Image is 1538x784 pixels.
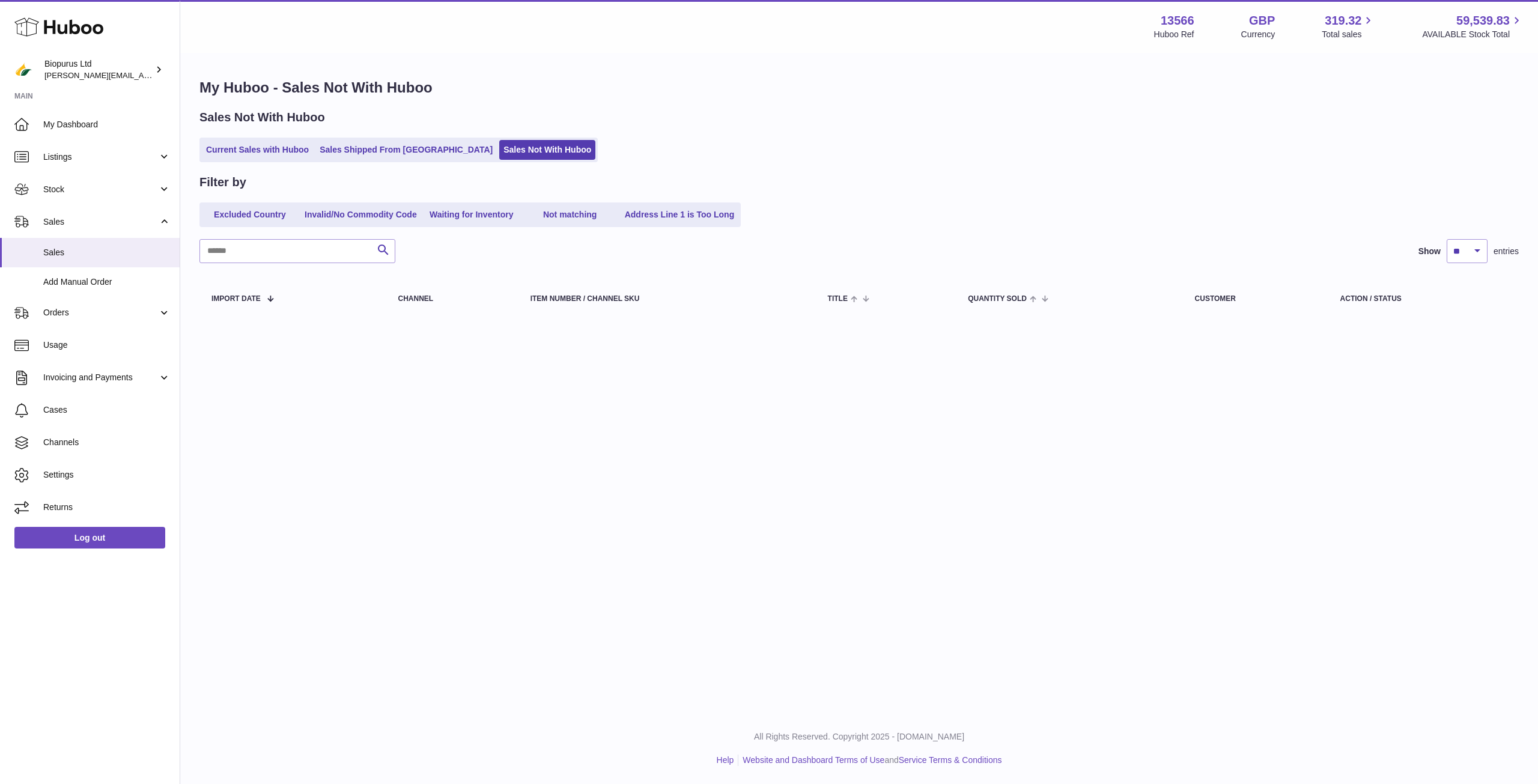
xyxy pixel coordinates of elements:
[717,755,734,765] a: Help
[424,205,520,225] a: Waiting for Inventory
[43,339,171,351] span: Usage
[43,404,171,416] span: Cases
[44,70,241,80] span: [PERSON_NAME][EMAIL_ADDRESS][DOMAIN_NAME]
[828,295,848,303] span: Title
[43,276,171,288] span: Add Manual Order
[43,184,158,195] span: Stock
[43,372,158,383] span: Invoicing and Payments
[1422,29,1524,40] span: AVAILABLE Stock Total
[202,205,298,225] a: Excluded Country
[44,58,153,81] div: Biopurus Ltd
[1340,295,1507,303] div: Action / Status
[1154,29,1194,40] div: Huboo Ref
[968,295,1027,303] span: Quantity Sold
[1161,13,1194,29] strong: 13566
[499,140,595,160] a: Sales Not With Huboo
[199,109,325,126] h2: Sales Not With Huboo
[1494,246,1519,257] span: entries
[1322,29,1375,40] span: Total sales
[14,527,165,548] a: Log out
[621,205,739,225] a: Address Line 1 is Too Long
[530,295,804,303] div: Item Number / Channel SKU
[1456,13,1510,29] span: 59,539.83
[43,216,158,228] span: Sales
[398,295,506,303] div: Channel
[1322,13,1375,40] a: 319.32 Total sales
[43,247,171,258] span: Sales
[1195,295,1316,303] div: Customer
[43,502,171,513] span: Returns
[300,205,421,225] a: Invalid/No Commodity Code
[1325,13,1361,29] span: 319.32
[1418,246,1441,257] label: Show
[202,140,313,160] a: Current Sales with Huboo
[199,78,1519,97] h1: My Huboo - Sales Not With Huboo
[522,205,618,225] a: Not matching
[1422,13,1524,40] a: 59,539.83 AVAILABLE Stock Total
[315,140,497,160] a: Sales Shipped From [GEOGRAPHIC_DATA]
[1249,13,1275,29] strong: GBP
[199,174,246,190] h2: Filter by
[43,437,171,448] span: Channels
[743,755,884,765] a: Website and Dashboard Terms of Use
[43,119,171,130] span: My Dashboard
[43,469,171,481] span: Settings
[43,307,158,318] span: Orders
[738,755,1002,766] li: and
[899,755,1002,765] a: Service Terms & Conditions
[211,295,261,303] span: Import date
[14,61,32,79] img: peter@biopurus.co.uk
[43,151,158,163] span: Listings
[1241,29,1275,40] div: Currency
[190,731,1528,743] p: All Rights Reserved. Copyright 2025 - [DOMAIN_NAME]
